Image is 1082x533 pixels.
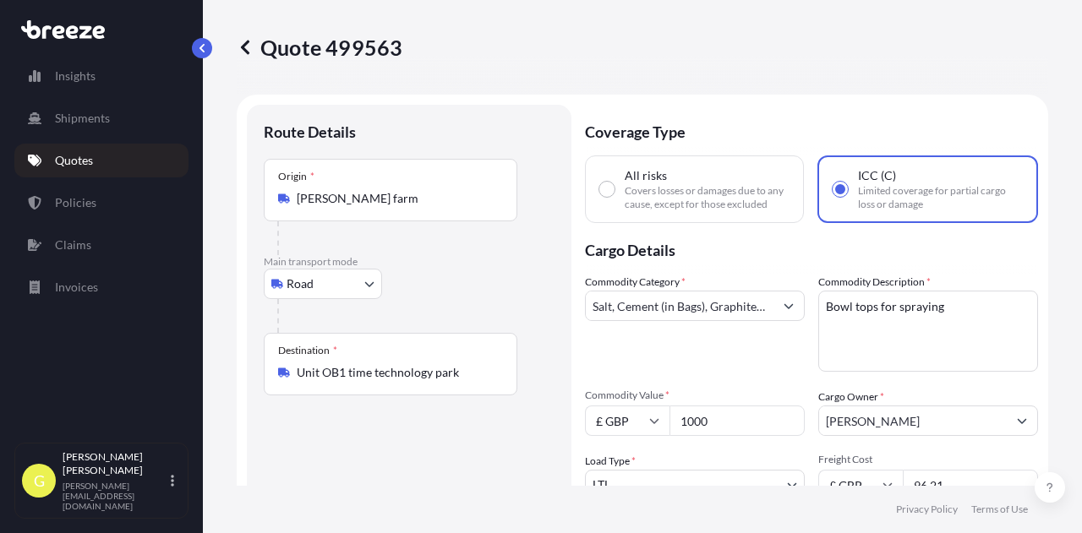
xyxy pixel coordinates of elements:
a: Insights [14,59,189,93]
span: Road [287,275,314,292]
input: Type amount [669,405,805,436]
p: Route Details [264,122,356,142]
p: Quote 499563 [237,34,402,61]
span: G [34,472,45,489]
a: Shipments [14,101,189,135]
p: Shipments [55,110,110,127]
button: Select transport [264,269,382,299]
button: Show suggestions [1007,405,1037,436]
p: Invoices [55,279,98,296]
input: ICC (C)Limited coverage for partial cargo loss or damage [833,182,848,197]
p: [PERSON_NAME][EMAIL_ADDRESS][DOMAIN_NAME] [63,481,167,511]
textarea: Bowl tops for spraying [818,291,1038,372]
span: Commodity Value [585,389,805,402]
span: Covers losses or damages due to any cause, except for those excluded [625,184,790,211]
span: ICC (C) [858,167,896,184]
p: Claims [55,237,91,253]
p: Main transport mode [264,255,555,269]
a: Terms of Use [971,503,1028,516]
input: Origin [297,190,496,207]
a: Claims [14,228,189,262]
span: All risks [625,167,667,184]
input: Select a commodity type [586,291,773,321]
p: Quotes [55,152,93,169]
span: Freight Cost [818,453,1038,466]
a: Policies [14,186,189,220]
p: Cargo Details [585,223,1038,274]
a: Privacy Policy [896,503,958,516]
span: LTL [593,476,610,493]
label: Cargo Owner [818,389,884,405]
input: Enter amount [903,470,1038,500]
p: Insights [55,68,96,84]
label: Commodity Category [585,274,686,291]
label: Commodity Description [818,274,931,291]
input: All risksCovers losses or damages due to any cause, except for those excluded [599,182,615,197]
p: Policies [55,194,96,211]
p: Coverage Type [585,105,1038,155]
div: Destination [278,344,337,357]
span: Load Type [585,453,636,470]
button: Show suggestions [773,291,804,321]
a: Quotes [14,144,189,177]
div: Origin [278,170,314,183]
a: Invoices [14,270,189,304]
span: Limited coverage for partial cargo loss or damage [858,184,1023,211]
p: [PERSON_NAME] [PERSON_NAME] [63,450,167,477]
button: LTL [585,470,805,500]
input: Full name [819,405,1007,436]
input: Destination [297,364,496,381]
